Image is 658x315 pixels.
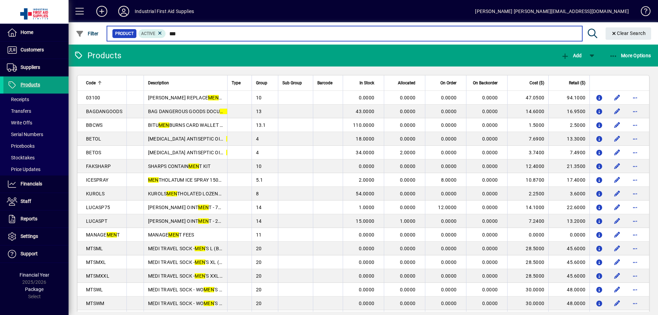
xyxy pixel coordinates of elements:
[356,136,374,142] span: 18.0000
[482,232,498,238] span: 0.0000
[74,27,100,40] button: Filter
[347,79,380,87] div: In Stock
[86,79,122,87] div: Code
[208,95,219,100] em: MEN
[507,132,548,146] td: 7.6900
[559,49,583,62] button: Add
[507,201,548,214] td: 14.1000
[256,95,262,100] span: 10
[630,202,641,213] button: More options
[148,259,236,265] span: MEDI TRAVEL SOCK - 'S XL (BLACK)
[256,136,259,142] span: 4
[232,79,241,87] span: Type
[507,187,548,201] td: 2.2500
[148,246,233,251] span: MEDI TRAVEL SOCK - 'S L (BLACK)
[256,301,262,306] span: 20
[630,298,641,309] button: More options
[612,147,623,158] button: Edit
[400,246,416,251] span: 0.0000
[482,177,498,183] span: 0.0000
[630,216,641,227] button: More options
[256,246,262,251] span: 20
[507,283,548,296] td: 30.0000
[507,146,548,159] td: 3.7400
[482,150,498,155] span: 0.0000
[148,122,230,128] span: BITU BURNS CARD WALLET SIZE
[548,242,589,255] td: 45.6000
[356,109,374,114] span: 43.0000
[548,159,589,173] td: 21.3500
[20,272,49,278] span: Financial Year
[440,79,456,87] span: On Order
[482,95,498,100] span: 0.0000
[529,79,544,87] span: Cost ($)
[256,122,266,128] span: 13.1
[148,177,226,183] span: THOLATUM ICE SPRAY 150ML
[612,257,623,268] button: Edit
[86,287,103,292] span: MTSWL
[148,191,240,196] span: KUROLS THOLATED LOZENGES - 85G
[636,1,649,24] a: Knowledge Base
[507,296,548,310] td: 30.0000
[3,193,69,210] a: Staff
[441,287,457,292] span: 0.0000
[7,97,29,102] span: Receipts
[256,79,267,87] span: Group
[630,174,641,185] button: More options
[630,92,641,103] button: More options
[74,50,121,61] div: Products
[612,284,623,295] button: Edit
[507,228,548,242] td: 0.0000
[400,95,416,100] span: 0.0000
[438,205,456,210] span: 12.0000
[507,214,548,228] td: 7.2400
[353,122,374,128] span: 110.0000
[441,273,457,279] span: 0.0000
[168,232,179,238] em: MEN
[113,5,135,17] button: Profile
[148,150,250,155] span: [MEDICAL_DATA] ANTISEPTIC OINT T 25G
[3,41,69,59] a: Customers
[7,167,40,172] span: Price Updates
[141,31,155,36] span: Active
[256,232,262,238] span: 11
[359,301,375,306] span: 0.0000
[482,218,498,224] span: 0.0000
[148,218,237,224] span: [PERSON_NAME] OINT T - 25G TUBE
[475,6,629,17] div: [PERSON_NAME] [PERSON_NAME][EMAIL_ADDRESS][DOMAIN_NAME]
[630,133,641,144] button: More options
[167,191,177,196] em: MEN
[282,79,302,87] span: Sub Group
[86,191,105,196] span: KUROLS
[198,218,209,224] em: MEN
[630,120,641,131] button: More options
[482,122,498,128] span: 0.0000
[400,177,416,183] span: 0.0000
[359,95,375,100] span: 0.0000
[359,232,375,238] span: 0.0000
[548,187,589,201] td: 3.6000
[630,243,641,254] button: More options
[317,79,332,87] span: Barcode
[611,31,646,36] span: Clear Search
[608,49,653,62] button: More Options
[359,163,375,169] span: 0.0000
[441,259,457,265] span: 0.0000
[188,163,199,169] em: MEN
[441,109,457,114] span: 0.0000
[359,259,375,265] span: 0.0000
[612,106,623,117] button: Edit
[256,287,262,292] span: 20
[548,91,589,105] td: 94.1000
[7,132,43,137] span: Serial Numbers
[441,122,457,128] span: 0.0000
[86,163,111,169] span: FAKSHARP
[3,245,69,263] a: Support
[548,269,589,283] td: 45.6000
[441,246,457,251] span: 0.0000
[507,159,548,173] td: 12.4000
[612,92,623,103] button: Edit
[21,198,31,204] span: Staff
[3,175,69,193] a: Financials
[441,163,457,169] span: 0.0000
